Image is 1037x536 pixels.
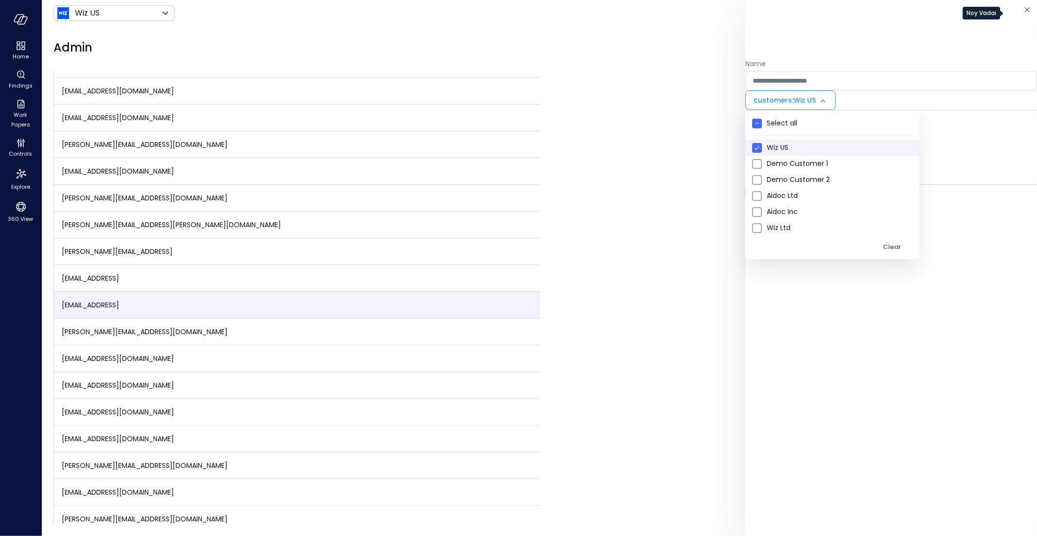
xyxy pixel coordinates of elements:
span: Aidoc Ltd [767,191,912,201]
span: Demo Customer 2 [767,175,912,185]
span: Wiz Ltd [767,223,912,233]
span: Aidoc Inc [767,207,912,217]
span: Wiz US [767,143,912,153]
div: Clear [883,242,901,253]
span: Select all [767,118,912,128]
span: Demo Customer 1 [767,159,912,169]
button: Clear [873,239,912,255]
